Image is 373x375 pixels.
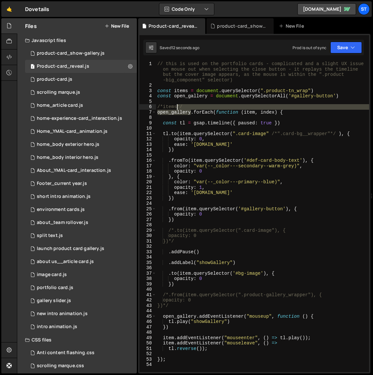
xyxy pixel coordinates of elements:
[25,255,137,268] div: 15113/39520.js
[25,73,137,86] div: product-card.js
[37,50,105,56] div: product-card_show-gallery.js
[1,1,17,17] a: 🤙
[139,249,156,255] div: 33
[25,60,137,73] div: Product-card_reveal.js
[37,350,94,356] div: Anti content flashing.css
[139,357,156,362] div: 53
[139,142,156,147] div: 13
[139,265,156,271] div: 36
[25,99,137,112] div: 15113/43503.js
[293,45,326,50] div: Prod is out of sync
[139,131,156,137] div: 11
[25,151,137,164] div: 15113/39545.js
[25,190,137,203] div: 15113/43395.js
[139,179,156,185] div: 20
[139,136,156,142] div: 12
[139,228,156,233] div: 29
[139,190,156,196] div: 22
[139,174,156,180] div: 19
[139,335,156,341] div: 49
[139,201,156,206] div: 24
[139,217,156,223] div: 27
[139,115,156,120] div: 8
[37,207,85,213] div: environment cards.js
[139,298,156,303] div: 42
[139,99,156,104] div: 5
[37,142,99,147] div: home_body exterior hero.js
[139,83,156,88] div: 2
[25,307,137,320] div: 15113/42595.js
[139,314,156,319] div: 45
[37,363,84,369] div: scrolling marque.css
[139,61,156,83] div: 1
[139,282,156,287] div: 39
[139,104,156,110] div: 6
[139,325,156,330] div: 47
[37,298,71,304] div: gallery slider.js
[139,169,156,174] div: 18
[37,311,88,317] div: new intro animation.js
[25,346,137,359] div: 15113/44504.css
[139,330,156,335] div: 48
[25,294,137,307] div: 15113/41064.js
[25,112,137,125] div: 15113/39521.js
[139,185,156,190] div: 21
[37,220,88,226] div: about_team rollover.js
[139,340,156,346] div: 50
[25,47,137,60] div: product-card_show-gallery.js
[25,138,137,151] div: 15113/41050.js
[37,90,80,95] div: scrolling marque.js
[139,346,156,352] div: 51
[37,246,104,252] div: launch product card gallery.js
[139,88,156,94] div: 3
[159,3,214,15] button: Code Only
[297,3,356,15] a: [DOMAIN_NAME]
[139,319,156,325] div: 46
[139,110,156,115] div: 7
[25,359,137,372] div: 15113/46713.css
[37,181,87,187] div: Footer_current year.js
[217,23,266,29] div: product-card_show-gallery.js
[37,116,122,121] div: home-experience-card_interaction.js
[330,42,362,53] button: Save
[17,34,137,47] div: Javascript files
[25,177,137,190] div: 15113/43303.js
[139,303,156,309] div: 43
[25,242,137,255] div: 15113/42276.js
[25,203,137,216] div: 15113/39522.js
[139,163,156,169] div: 17
[139,255,156,260] div: 34
[139,196,156,201] div: 23
[139,212,156,217] div: 26
[171,45,199,50] div: 12 seconds ago
[139,260,156,266] div: 35
[139,244,156,249] div: 32
[37,285,73,291] div: portfolio card.js
[139,239,156,244] div: 31
[279,23,306,29] div: New File
[37,103,83,108] div: home_article card.js
[37,233,63,239] div: split text.js
[139,147,156,153] div: 14
[37,272,67,278] div: image card.js
[25,22,37,30] h2: Files
[25,125,137,138] div: 15113/46634.js
[139,153,156,158] div: 15
[31,64,35,70] span: 1
[37,63,89,69] div: Product-card_reveal.js
[25,268,137,281] div: 15113/39517.js
[139,93,156,99] div: 4
[139,362,156,368] div: 54
[105,23,129,29] button: New File
[139,126,156,131] div: 10
[139,222,156,228] div: 28
[37,76,72,82] div: product-card.js
[25,229,137,242] div: 15113/39528.js
[139,233,156,239] div: 30
[25,216,137,229] div: 15113/40360.js
[358,3,370,15] a: St
[139,351,156,357] div: 52
[139,308,156,314] div: 44
[160,45,199,50] div: Saved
